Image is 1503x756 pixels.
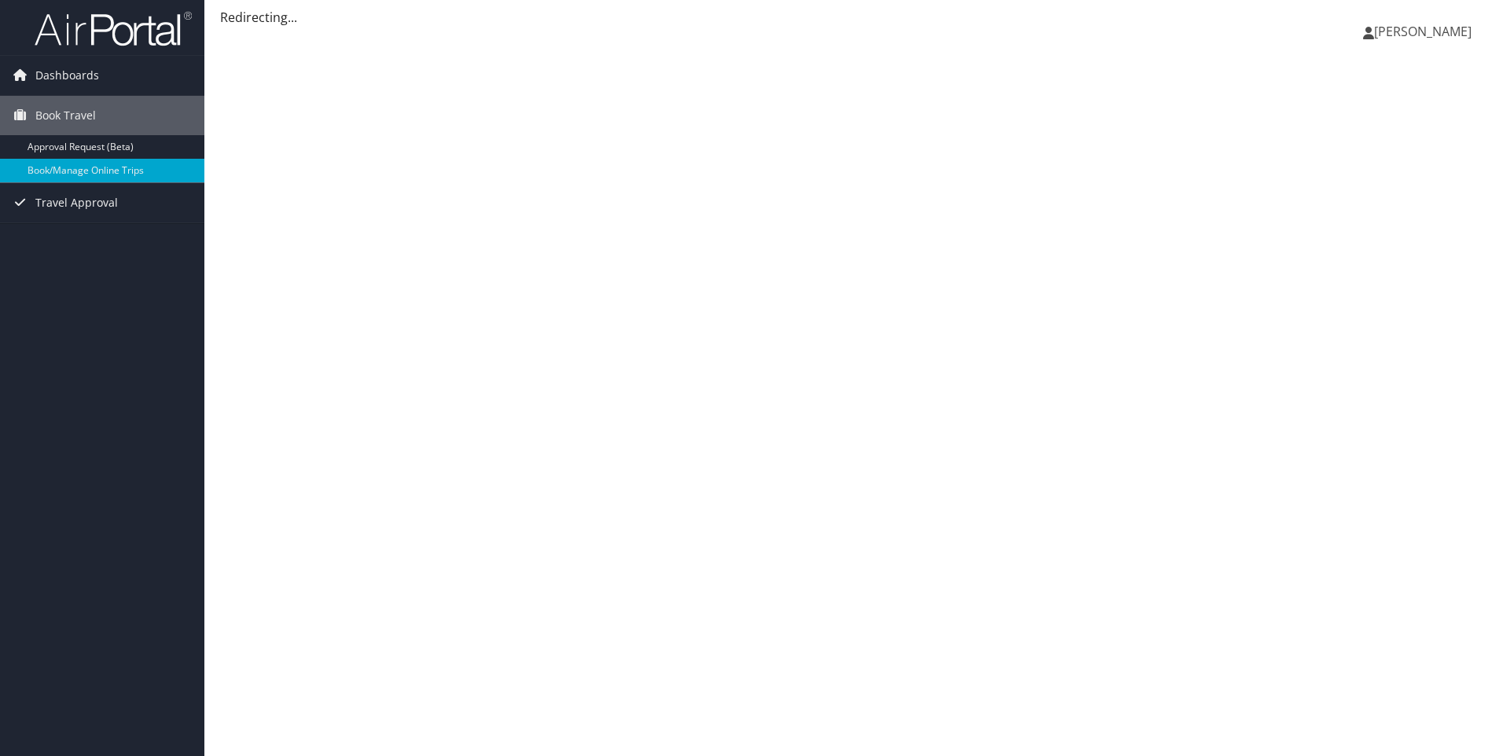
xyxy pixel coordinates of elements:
[35,56,99,95] span: Dashboards
[1374,23,1472,40] span: [PERSON_NAME]
[1363,8,1487,55] a: [PERSON_NAME]
[35,96,96,135] span: Book Travel
[35,183,118,222] span: Travel Approval
[220,8,1487,27] div: Redirecting...
[35,10,192,47] img: airportal-logo.png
